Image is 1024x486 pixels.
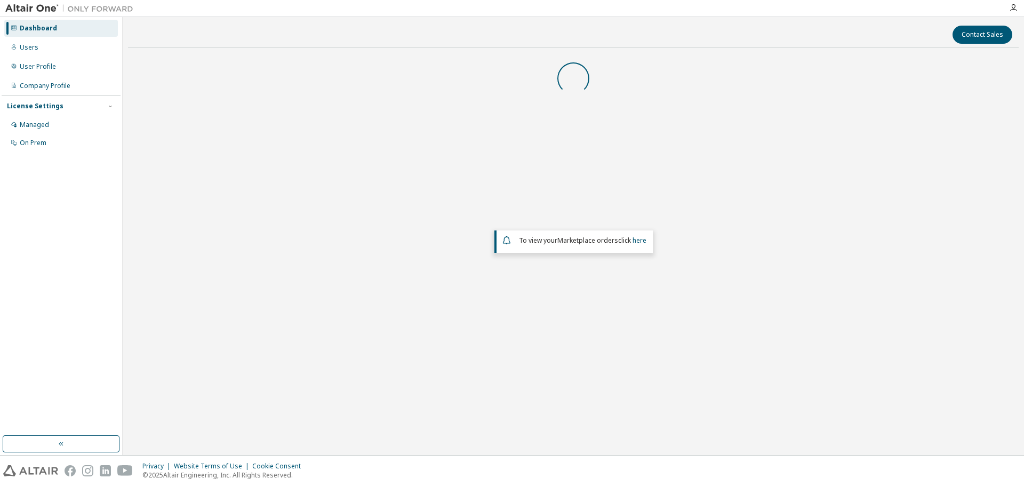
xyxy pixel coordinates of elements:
[5,3,139,14] img: Altair One
[20,24,57,33] div: Dashboard
[20,82,70,90] div: Company Profile
[557,236,618,245] em: Marketplace orders
[20,62,56,71] div: User Profile
[20,121,49,129] div: Managed
[117,465,133,476] img: youtube.svg
[7,102,63,110] div: License Settings
[20,43,38,52] div: Users
[633,236,646,245] a: here
[100,465,111,476] img: linkedin.svg
[174,462,252,471] div: Website Terms of Use
[20,139,46,147] div: On Prem
[252,462,307,471] div: Cookie Consent
[82,465,93,476] img: instagram.svg
[65,465,76,476] img: facebook.svg
[519,236,646,245] span: To view your click
[142,462,174,471] div: Privacy
[142,471,307,480] p: © 2025 Altair Engineering, Inc. All Rights Reserved.
[953,26,1012,44] button: Contact Sales
[3,465,58,476] img: altair_logo.svg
